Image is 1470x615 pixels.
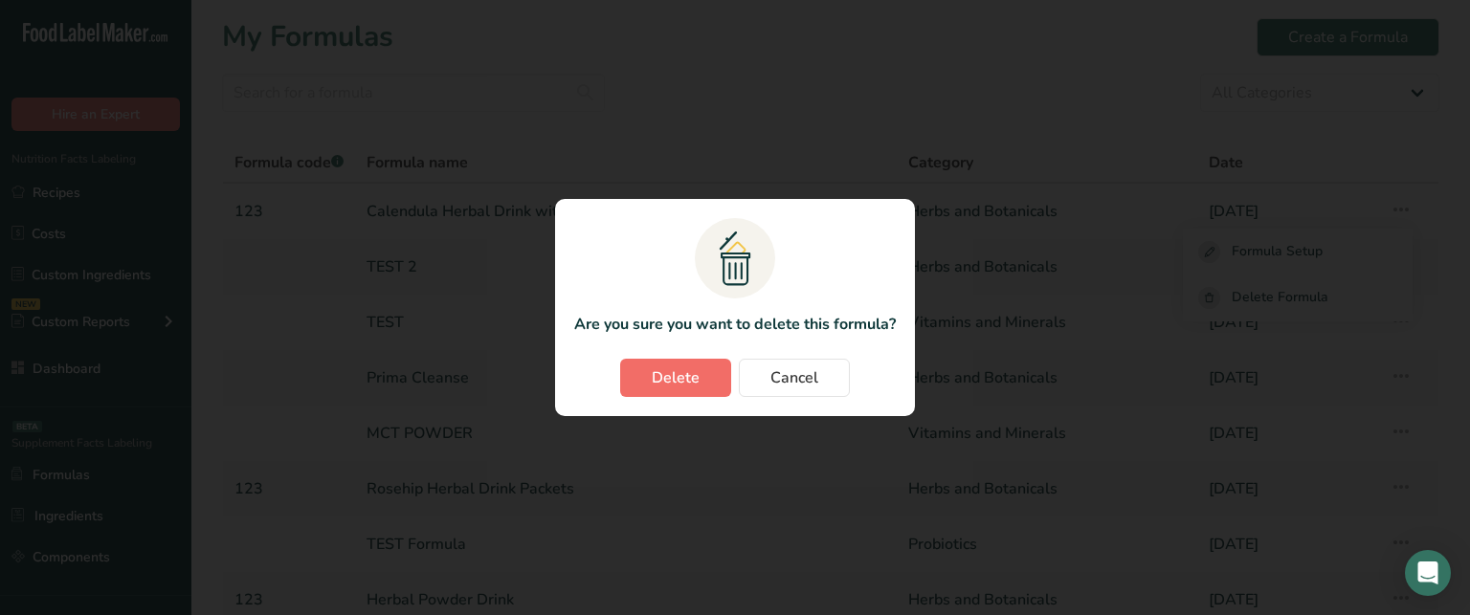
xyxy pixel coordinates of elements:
span: Cancel [770,366,818,389]
span: Delete [652,366,700,389]
button: Cancel [739,359,850,397]
div: Open Intercom Messenger [1405,550,1451,596]
p: Are you sure you want to delete this formula? [574,313,896,336]
button: Delete [620,359,731,397]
